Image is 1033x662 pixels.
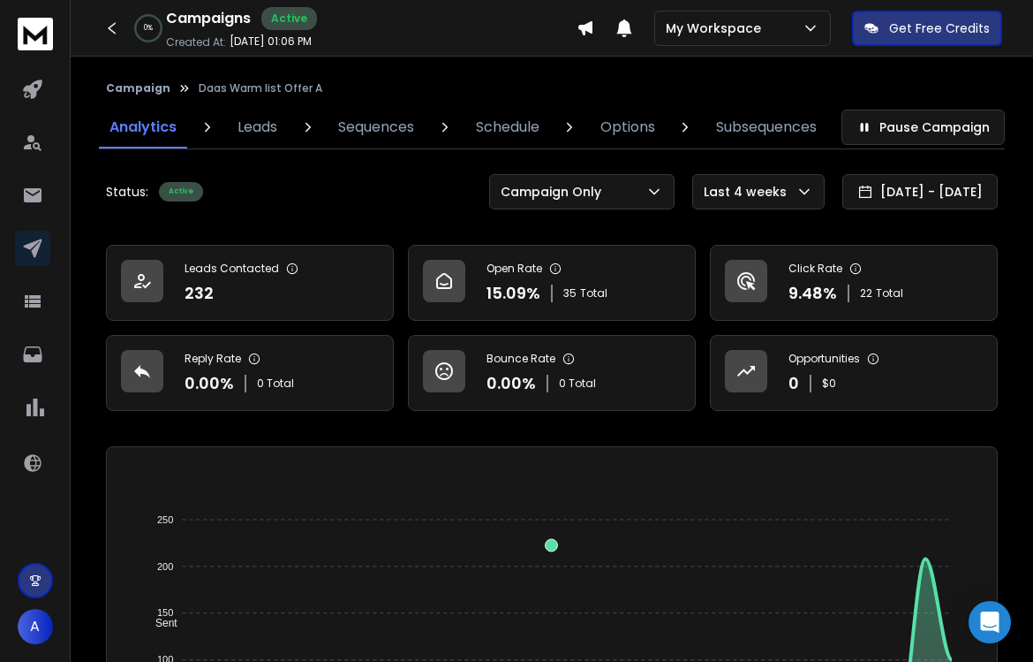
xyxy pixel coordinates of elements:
button: Get Free Credits [852,11,1002,46]
p: Leads [238,117,277,138]
a: Analytics [99,106,187,148]
tspan: 200 [157,561,173,572]
p: 9.48 % [788,281,837,306]
span: Sent [142,617,177,629]
button: [DATE] - [DATE] [842,174,998,209]
p: 0.00 % [486,371,536,396]
p: Analytics [109,117,177,138]
p: 0 Total [257,377,294,391]
p: 0 % [144,23,153,34]
button: A [18,609,53,644]
p: Schedule [476,117,539,138]
button: Pause Campaign [841,110,1005,145]
img: logo [18,18,53,50]
a: Leads [227,106,288,148]
h1: Campaigns [166,8,251,29]
div: Active [261,7,317,30]
p: 15.09 % [486,281,540,306]
tspan: 150 [157,607,173,618]
p: Leads Contacted [185,262,279,276]
a: Schedule [465,106,550,148]
a: Click Rate9.48%22Total [710,245,998,321]
p: 232 [185,281,214,306]
p: 0.00 % [185,371,234,396]
p: [DATE] 01:06 PM [230,34,312,49]
p: Get Free Credits [889,19,990,37]
div: Active [159,182,203,202]
p: Options [600,117,655,138]
p: Subsequences [716,117,817,138]
span: Total [876,286,903,301]
p: Reply Rate [185,352,241,366]
p: Last 4 weeks [704,183,794,201]
a: Open Rate15.09%35Total [408,245,696,321]
p: Campaign Only [501,183,608,201]
button: Campaign [106,81,170,95]
span: 22 [860,286,872,301]
p: Click Rate [788,262,842,276]
a: Subsequences [705,106,827,148]
span: 35 [563,286,577,301]
p: Opportunities [788,352,860,366]
p: My Workspace [666,19,768,37]
a: Sequences [328,106,425,148]
a: Options [590,106,666,148]
a: Reply Rate0.00%0 Total [106,335,394,411]
p: 0 Total [559,377,596,391]
a: Bounce Rate0.00%0 Total [408,335,696,411]
a: Opportunities0$0 [710,335,998,411]
p: Created At: [166,35,226,49]
a: Leads Contacted232 [106,245,394,321]
p: $ 0 [822,377,836,391]
p: Status: [106,183,148,201]
p: 0 [788,371,799,396]
tspan: 250 [157,514,173,525]
div: Open Intercom Messenger [969,601,1011,643]
span: Total [580,286,607,301]
p: Sequences [338,117,414,138]
p: Daas Warm list Offer A [199,81,322,95]
p: Bounce Rate [486,352,555,366]
p: Open Rate [486,262,542,276]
